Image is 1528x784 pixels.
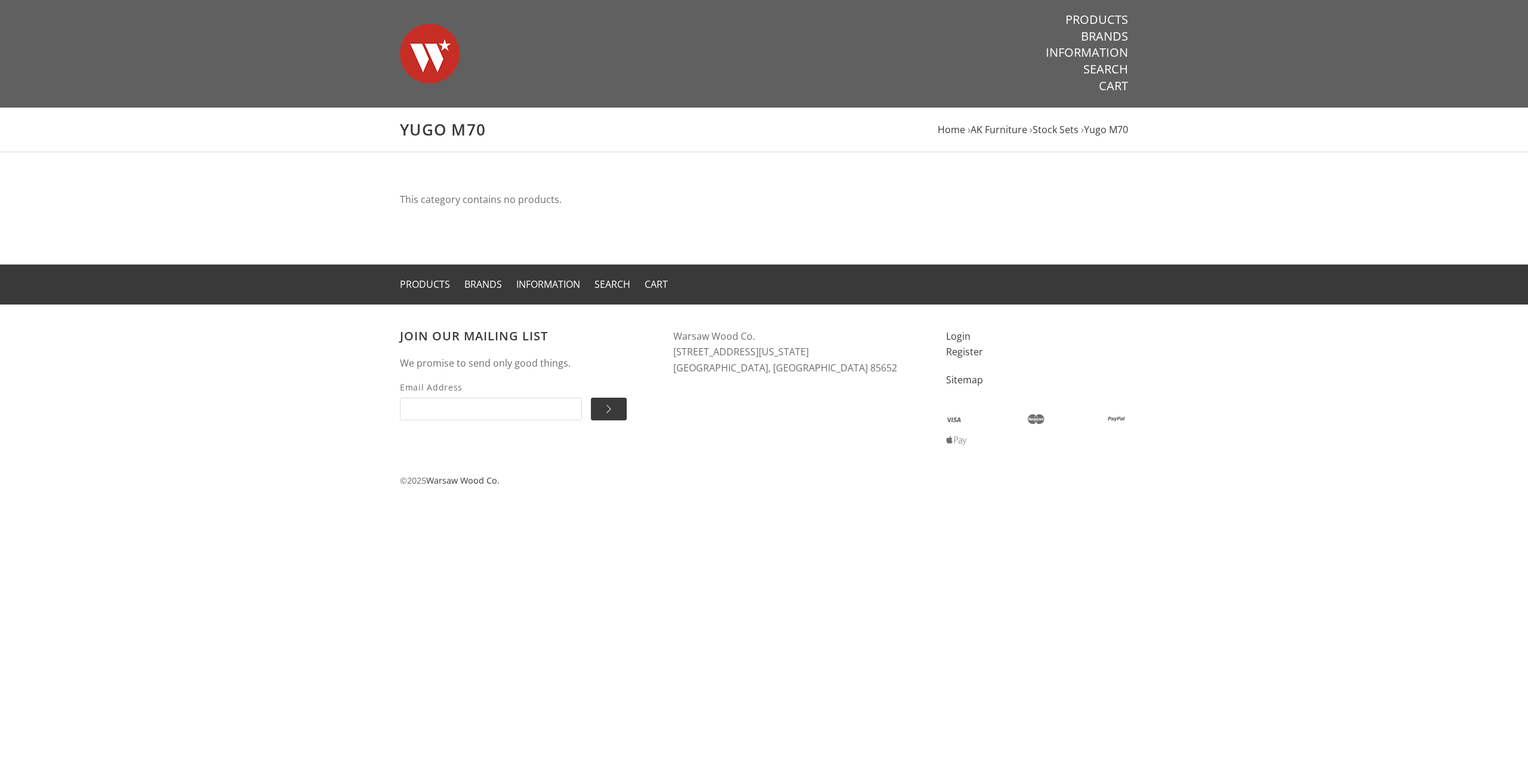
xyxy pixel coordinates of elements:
a: Yugo M70 [1084,123,1128,136]
a: Warsaw Wood Co. [426,475,500,486]
a: Products [400,278,450,291]
a: Search [594,278,630,291]
a: Information [516,278,580,291]
img: Warsaw Wood Co. [400,12,460,96]
a: Login [946,330,971,343]
input: Email Address [400,398,582,420]
a: Information [1046,45,1128,60]
a: Brands [1081,29,1128,44]
p: © 2025 [400,474,1128,488]
a: Search [1083,62,1128,77]
a: Register [946,345,983,358]
a: AK Furniture [971,123,1027,136]
li: › [968,122,1027,138]
h3: Join our mailing list [400,328,649,343]
a: Stock Sets [1033,123,1079,136]
p: We promise to send only good things. [400,355,649,371]
a: Sitemap [946,373,983,386]
a: Products [1065,12,1128,27]
a: Cart [645,278,668,291]
input:  [591,398,627,420]
span: Email Address [400,380,582,394]
li: › [1081,122,1128,138]
a: Brands [464,278,502,291]
li: › [1030,122,1079,138]
a: Cart [1099,78,1128,94]
a: Home [938,123,965,136]
h1: Yugo M70 [400,120,1128,140]
address: Warsaw Wood Co. [STREET_ADDRESS][US_STATE] [GEOGRAPHIC_DATA], [GEOGRAPHIC_DATA] 85652 [673,328,923,376]
p: This category contains no products. [400,192,1128,208]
